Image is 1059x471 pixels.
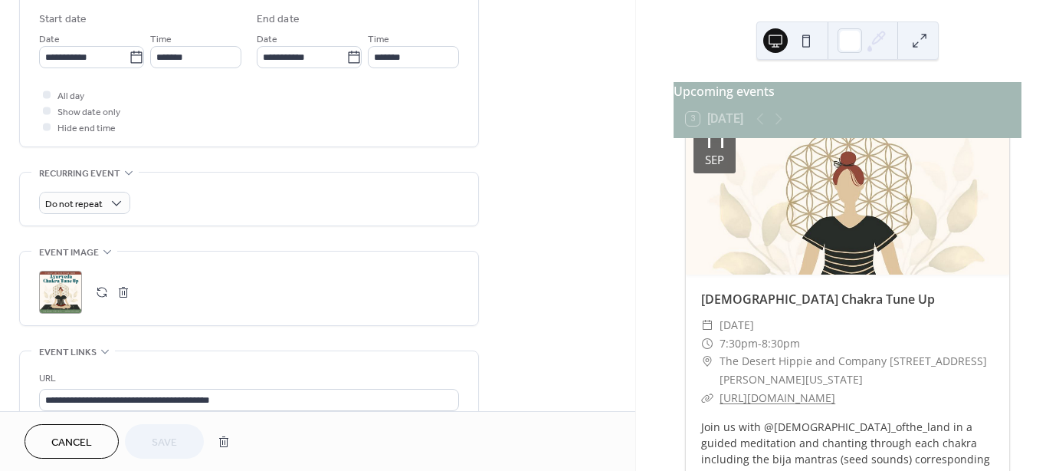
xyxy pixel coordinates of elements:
[701,291,935,308] a: [DEMOGRAPHIC_DATA] Chakra Tune Up
[720,316,754,334] span: [DATE]
[39,371,456,387] div: URL
[701,352,713,371] div: ​
[257,12,300,28] div: End date
[39,245,99,261] span: Event image
[701,334,713,353] div: ​
[39,12,87,28] div: Start date
[39,271,82,314] div: ;
[674,82,1021,100] div: Upcoming events
[57,88,84,104] span: All day
[57,120,116,137] span: Hide end time
[720,352,994,389] span: The Desert Hippie and Company [STREET_ADDRESS][PERSON_NAME][US_STATE]
[762,334,800,353] span: 8:30pm
[57,104,120,120] span: Show date only
[720,390,835,405] a: [URL][DOMAIN_NAME]
[758,334,762,353] span: -
[39,166,120,182] span: Recurring event
[150,31,172,48] span: Time
[39,31,60,48] span: Date
[705,154,724,166] div: Sep
[39,344,97,361] span: Event links
[257,31,277,48] span: Date
[701,389,713,407] div: ​
[702,128,728,151] div: 11
[45,196,103,213] span: Do not repeat
[701,316,713,334] div: ​
[720,334,758,353] span: 7:30pm
[51,435,92,451] span: Cancel
[25,424,119,459] button: Cancel
[368,31,389,48] span: Time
